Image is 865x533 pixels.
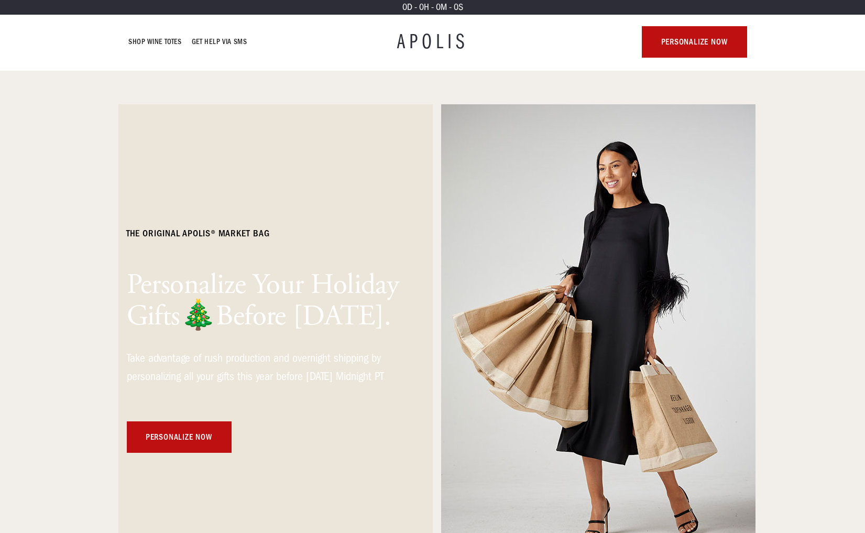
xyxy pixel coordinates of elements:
[127,349,399,386] div: Take advantage of rush production and overnight shipping by personalizing all your gifts this yea...
[454,2,463,13] span: 0S
[397,31,468,52] a: APOLIS
[436,2,447,13] span: 0M
[431,2,434,13] span: -
[127,421,232,453] a: Personalize now
[129,36,182,48] a: Shop Wine Totes
[192,36,247,48] a: GET HELP VIA SMS
[419,2,429,13] span: 0H
[402,2,412,13] span: 0D
[127,227,270,240] h6: The ORIGINAL Apolis® Market bag
[414,2,417,13] span: -
[127,269,399,332] h1: Personalize Your Holiday Gifts🎄Before [DATE].
[642,26,747,58] a: Personalize now
[449,2,452,13] span: -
